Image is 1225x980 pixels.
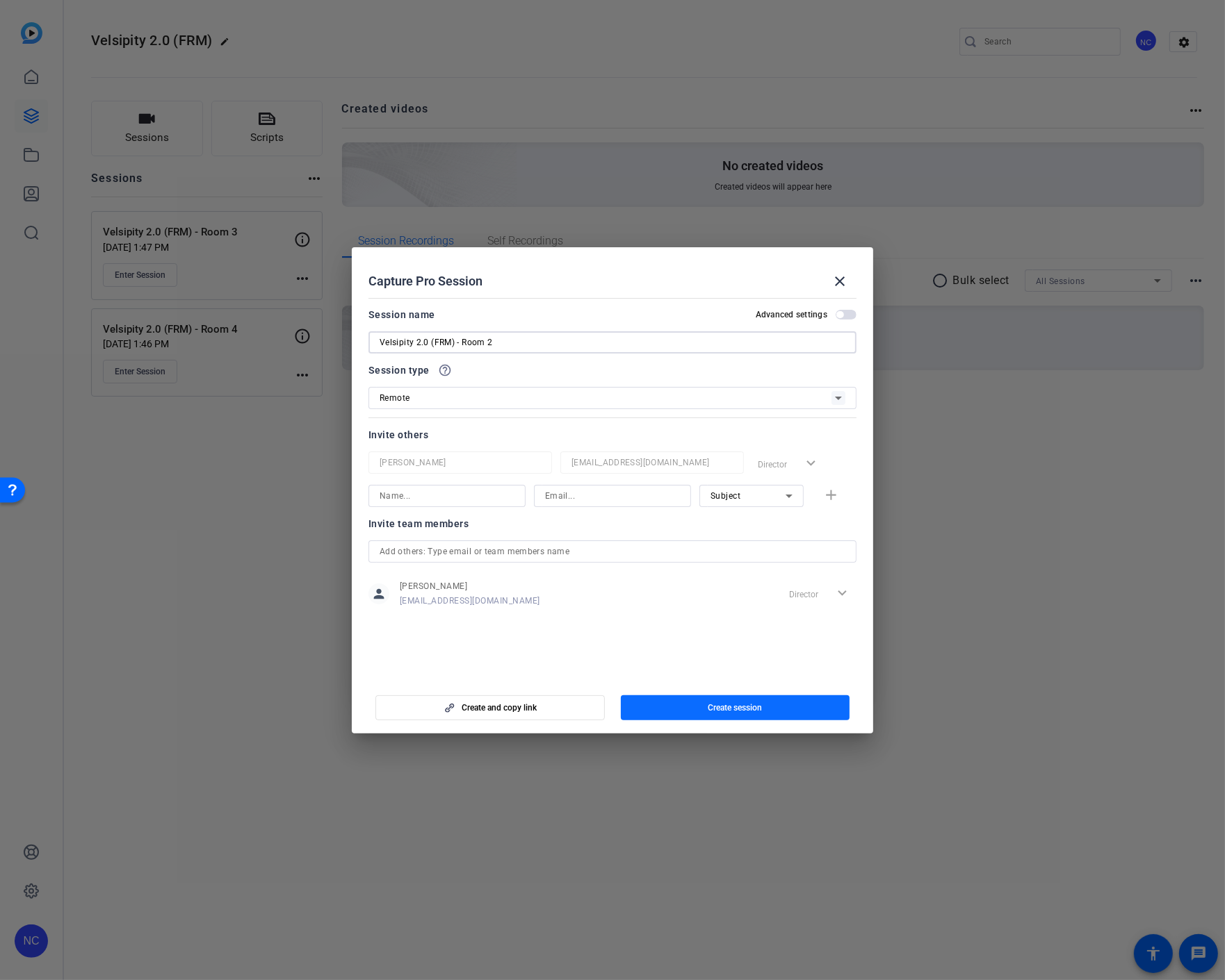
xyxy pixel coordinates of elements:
[380,543,845,560] input: Add others: Type email or team members name
[571,454,733,471] input: Email...
[400,581,540,592] span: [PERSON_NAME]
[438,363,452,377] mat-icon: help_outline
[621,695,850,720] button: Create session
[708,702,762,713] span: Create session
[711,491,741,501] span: Subject
[368,515,857,532] div: Invite team members
[375,695,605,720] button: Create and copy link
[400,595,540,606] span: [EMAIL_ADDRESS][DOMAIN_NAME]
[545,488,680,504] input: Email...
[368,306,435,323] div: Session name
[368,362,430,379] span: Session type
[368,583,389,604] mat-icon: person
[380,334,845,351] input: Enter Session Name
[380,393,410,403] span: Remote
[368,265,857,298] div: Capture Pro Session
[368,426,857,443] div: Invite others
[831,273,848,290] mat-icon: close
[462,702,537,713] span: Create and copy link
[380,488,514,504] input: Name...
[380,454,541,471] input: Name...
[756,309,827,320] h2: Advanced settings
